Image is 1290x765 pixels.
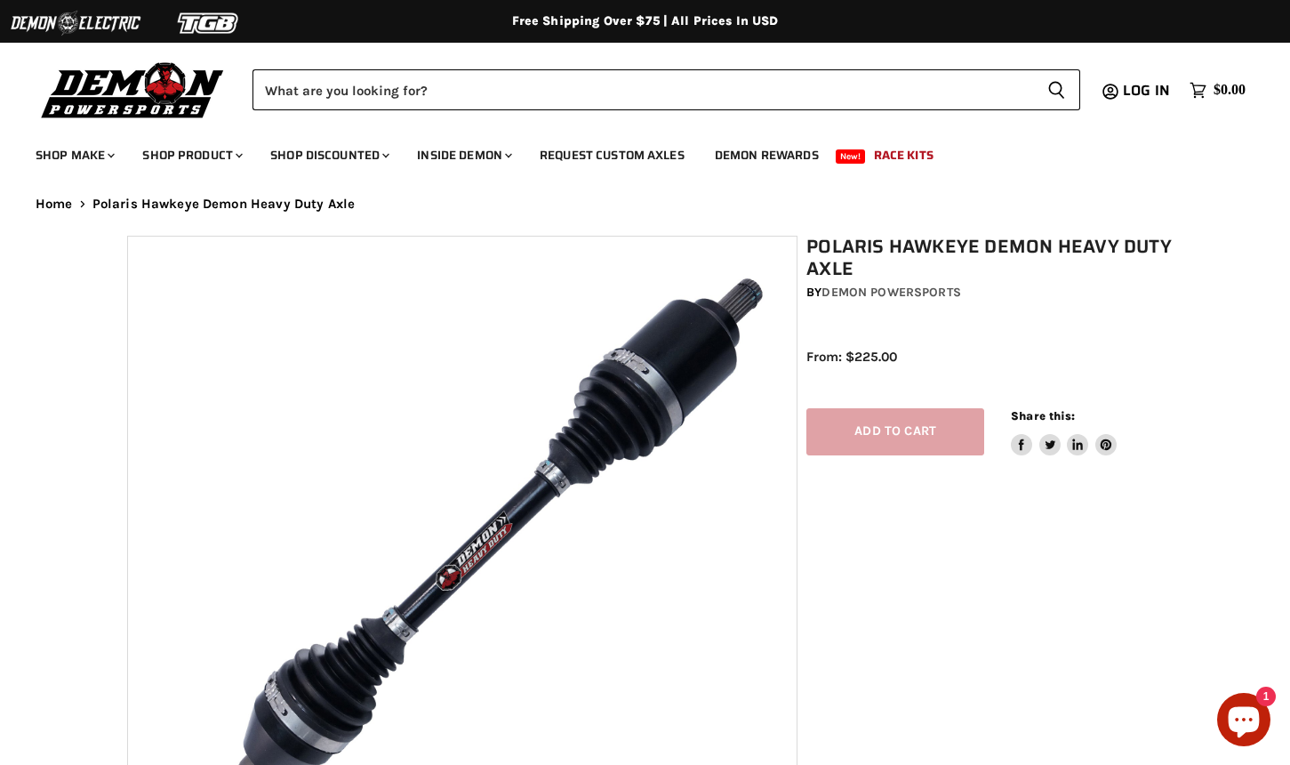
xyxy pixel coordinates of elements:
[404,137,523,173] a: Inside Demon
[821,285,960,300] a: Demon Powersports
[526,137,698,173] a: Request Custom Axles
[1033,69,1080,110] button: Search
[22,137,125,173] a: Shop Make
[22,130,1241,173] ul: Main menu
[806,236,1172,280] h1: Polaris Hawkeye Demon Heavy Duty Axle
[252,69,1080,110] form: Product
[861,137,947,173] a: Race Kits
[806,283,1172,302] div: by
[1212,693,1276,751] inbox-online-store-chat: Shopify online store chat
[1214,82,1246,99] span: $0.00
[1181,77,1254,103] a: $0.00
[701,137,832,173] a: Demon Rewards
[129,137,253,173] a: Shop Product
[1123,79,1170,101] span: Log in
[806,349,897,365] span: From: $225.00
[9,6,142,40] img: Demon Electric Logo 2
[92,197,356,212] span: Polaris Hawkeye Demon Heavy Duty Axle
[36,58,230,121] img: Demon Powersports
[836,149,866,164] span: New!
[1011,408,1117,455] aside: Share this:
[1115,83,1181,99] a: Log in
[252,69,1033,110] input: Search
[142,6,276,40] img: TGB Logo 2
[1011,409,1075,423] span: Share this:
[36,197,73,212] a: Home
[257,137,400,173] a: Shop Discounted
